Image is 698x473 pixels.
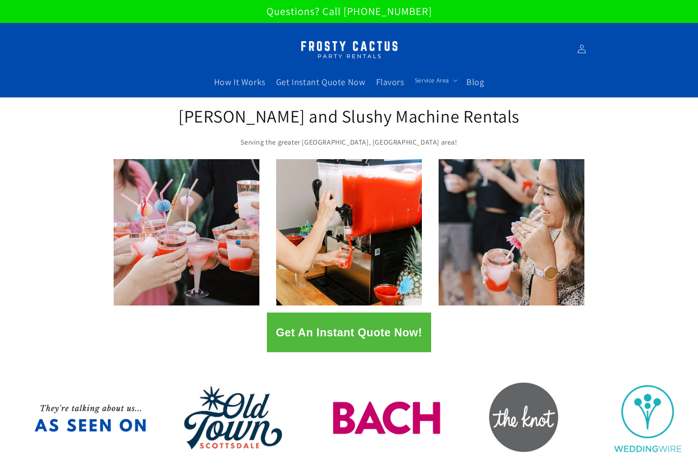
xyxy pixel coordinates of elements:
span: Flavors [376,76,404,88]
a: How It Works [209,71,271,93]
p: Serving the greater [GEOGRAPHIC_DATA], [GEOGRAPHIC_DATA] area! [177,136,521,149]
img: Margarita Machine Rental in Scottsdale, Phoenix, Tempe, Chandler, Gilbert, Mesa and Maricopa [294,35,404,63]
span: Service Area [415,76,449,84]
a: Blog [461,71,489,93]
a: Flavors [371,71,410,93]
span: Blog [466,76,484,88]
span: How It Works [214,76,266,88]
a: Get Instant Quote Now [271,71,371,93]
h2: [PERSON_NAME] and Slushy Machine Rentals [177,104,521,127]
summary: Service Area [410,71,461,89]
span: Get Instant Quote Now [276,76,366,88]
button: Get An Instant Quote Now! [267,313,431,352]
